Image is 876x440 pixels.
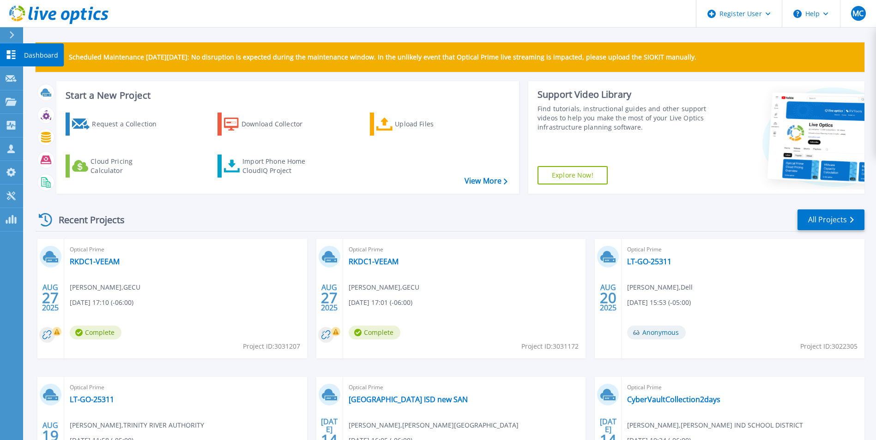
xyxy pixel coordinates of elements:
[349,420,519,430] span: [PERSON_NAME] , [PERSON_NAME][GEOGRAPHIC_DATA]
[70,420,204,430] span: [PERSON_NAME] , TRINITY RIVER AUTHORITY
[627,420,803,430] span: [PERSON_NAME] , [PERSON_NAME] IND SCHOOL DISTRICT
[70,282,140,292] span: [PERSON_NAME] , GECU
[321,294,338,302] span: 27
[800,341,858,351] span: Project ID: 3022305
[627,382,859,392] span: Optical Prime
[797,209,864,230] a: All Projects
[627,282,693,292] span: [PERSON_NAME] , Dell
[66,155,169,178] a: Cloud Pricing Calculator
[91,157,164,175] div: Cloud Pricing Calculator
[42,294,59,302] span: 27
[538,166,608,184] a: Explore Now!
[36,208,137,231] div: Recent Projects
[42,432,59,440] span: 19
[69,54,696,61] p: Scheduled Maintenance [DATE][DATE]: No disruption is expected during the maintenance window. In t...
[395,115,469,133] div: Upload Files
[42,281,59,315] div: AUG 2025
[600,294,616,302] span: 20
[465,177,507,185] a: View More
[599,281,617,315] div: AUG 2025
[349,282,419,292] span: [PERSON_NAME] , GECU
[243,341,300,351] span: Project ID: 3031207
[70,326,121,339] span: Complete
[627,257,671,266] a: LT-GO-25311
[70,257,120,266] a: RKDC1-VEEAM
[521,341,579,351] span: Project ID: 3031172
[370,113,473,136] a: Upload Files
[242,157,314,175] div: Import Phone Home CloudIQ Project
[70,395,114,404] a: LT-GO-25311
[66,90,507,101] h3: Start a New Project
[349,382,580,392] span: Optical Prime
[66,113,169,136] a: Request a Collection
[24,43,58,67] p: Dashboard
[349,326,400,339] span: Complete
[627,395,720,404] a: CyberVaultCollection2days
[538,89,709,101] div: Support Video Library
[349,297,412,308] span: [DATE] 17:01 (-06:00)
[349,244,580,255] span: Optical Prime
[627,297,691,308] span: [DATE] 15:53 (-05:00)
[70,297,133,308] span: [DATE] 17:10 (-06:00)
[349,395,468,404] a: [GEOGRAPHIC_DATA] ISD new SAN
[320,281,338,315] div: AUG 2025
[852,10,864,17] span: MC
[70,382,302,392] span: Optical Prime
[217,113,320,136] a: Download Collector
[627,244,859,255] span: Optical Prime
[538,104,709,132] div: Find tutorials, instructional guides and other support videos to help you make the most of your L...
[242,115,315,133] div: Download Collector
[92,115,166,133] div: Request a Collection
[349,257,399,266] a: RKDC1-VEEAM
[70,244,302,255] span: Optical Prime
[627,326,686,339] span: Anonymous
